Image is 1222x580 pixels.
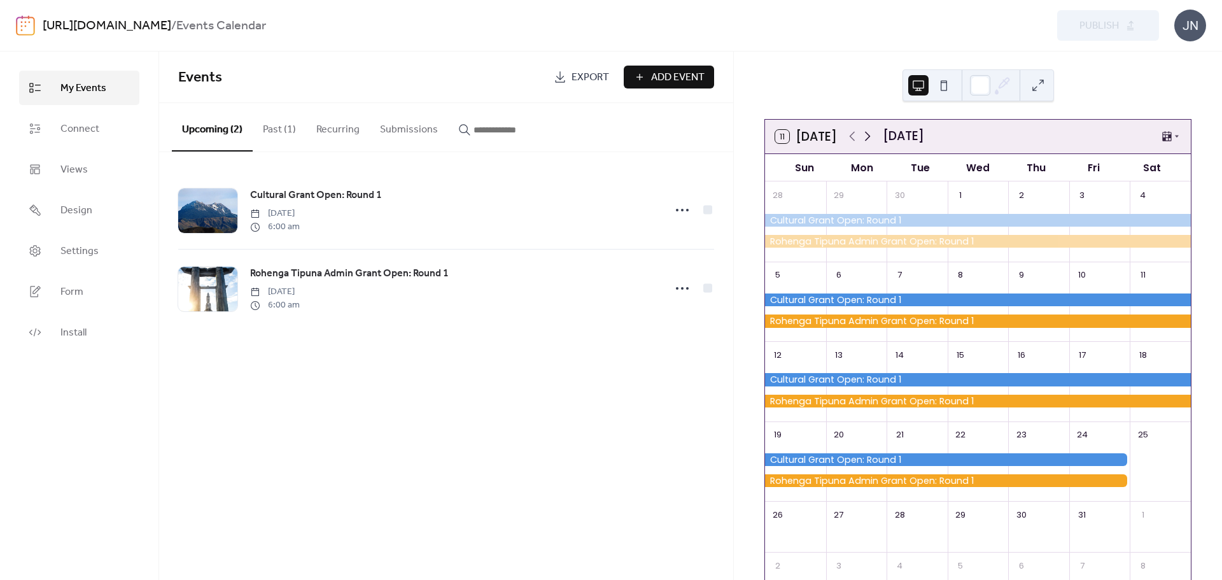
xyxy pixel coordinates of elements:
[831,427,847,443] div: 20
[178,64,222,92] span: Events
[250,266,449,281] span: Rohenga Tipuna Admin Grant Open: Round 1
[60,203,92,218] span: Design
[1123,154,1181,181] div: Sat
[19,234,139,268] a: Settings
[172,103,253,152] button: Upcoming (2)
[250,285,300,299] span: [DATE]
[891,154,949,181] div: Tue
[765,315,1191,327] div: Rohenga Tipuna Admin Grant Open: Round 1
[171,14,176,38] b: /
[1135,557,1151,574] div: 8
[952,187,969,204] div: 1
[1135,267,1151,283] div: 11
[1065,154,1123,181] div: Fri
[370,103,448,150] button: Submissions
[306,103,370,150] button: Recurring
[60,325,87,341] span: Install
[1013,427,1029,443] div: 23
[1074,506,1090,523] div: 31
[1013,506,1029,523] div: 30
[250,220,300,234] span: 6:00 am
[19,315,139,350] a: Install
[765,395,1191,407] div: Rohenga Tipuna Admin Grant Open: Round 1
[1135,187,1151,204] div: 4
[1013,346,1029,363] div: 16
[831,187,847,204] div: 29
[60,81,106,96] span: My Events
[60,122,99,137] span: Connect
[769,506,786,523] div: 26
[769,187,786,204] div: 28
[60,285,83,300] span: Form
[250,265,449,282] a: Rohenga Tipuna Admin Grant Open: Round 1
[250,187,382,204] a: Cultural Grant Open: Round 1
[544,66,619,88] a: Export
[1013,267,1029,283] div: 9
[769,427,786,443] div: 19
[831,267,847,283] div: 6
[952,267,969,283] div: 8
[1135,346,1151,363] div: 18
[572,70,609,85] span: Export
[775,154,833,181] div: Sun
[769,346,786,363] div: 12
[1074,346,1090,363] div: 17
[891,346,908,363] div: 14
[19,274,139,309] a: Form
[831,506,847,523] div: 27
[765,373,1191,386] div: Cultural Grant Open: Round 1
[765,294,1191,306] div: Cultural Grant Open: Round 1
[765,235,1191,248] div: Rohenga Tipuna Admin Grant Open: Round 1
[765,453,1130,466] div: Cultural Grant Open: Round 1
[833,154,891,181] div: Mon
[250,207,300,220] span: [DATE]
[250,299,300,312] span: 6:00 am
[1074,187,1090,204] div: 3
[883,127,924,146] div: [DATE]
[1135,506,1151,523] div: 1
[952,557,969,574] div: 5
[891,187,908,204] div: 30
[253,103,306,150] button: Past (1)
[1074,427,1090,443] div: 24
[891,427,908,443] div: 21
[765,474,1130,487] div: Rohenga Tipuna Admin Grant Open: Round 1
[19,152,139,187] a: Views
[831,346,847,363] div: 13
[43,14,171,38] a: [URL][DOMAIN_NAME]
[250,188,382,203] span: Cultural Grant Open: Round 1
[952,427,969,443] div: 22
[769,267,786,283] div: 5
[1174,10,1206,41] div: JN
[1074,557,1090,574] div: 7
[949,154,1007,181] div: Wed
[1013,187,1029,204] div: 2
[891,506,908,523] div: 28
[771,127,841,147] button: 11[DATE]
[60,244,99,259] span: Settings
[19,111,139,146] a: Connect
[176,14,266,38] b: Events Calendar
[952,506,969,523] div: 29
[16,15,35,36] img: logo
[60,162,88,178] span: Views
[19,71,139,105] a: My Events
[769,557,786,574] div: 2
[19,193,139,227] a: Design
[1013,557,1029,574] div: 6
[1074,267,1090,283] div: 10
[952,346,969,363] div: 15
[1135,427,1151,443] div: 25
[624,66,714,88] button: Add Event
[651,70,705,85] span: Add Event
[1007,154,1065,181] div: Thu
[831,557,847,574] div: 3
[891,267,908,283] div: 7
[765,214,1191,227] div: Cultural Grant Open: Round 1
[891,557,908,574] div: 4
